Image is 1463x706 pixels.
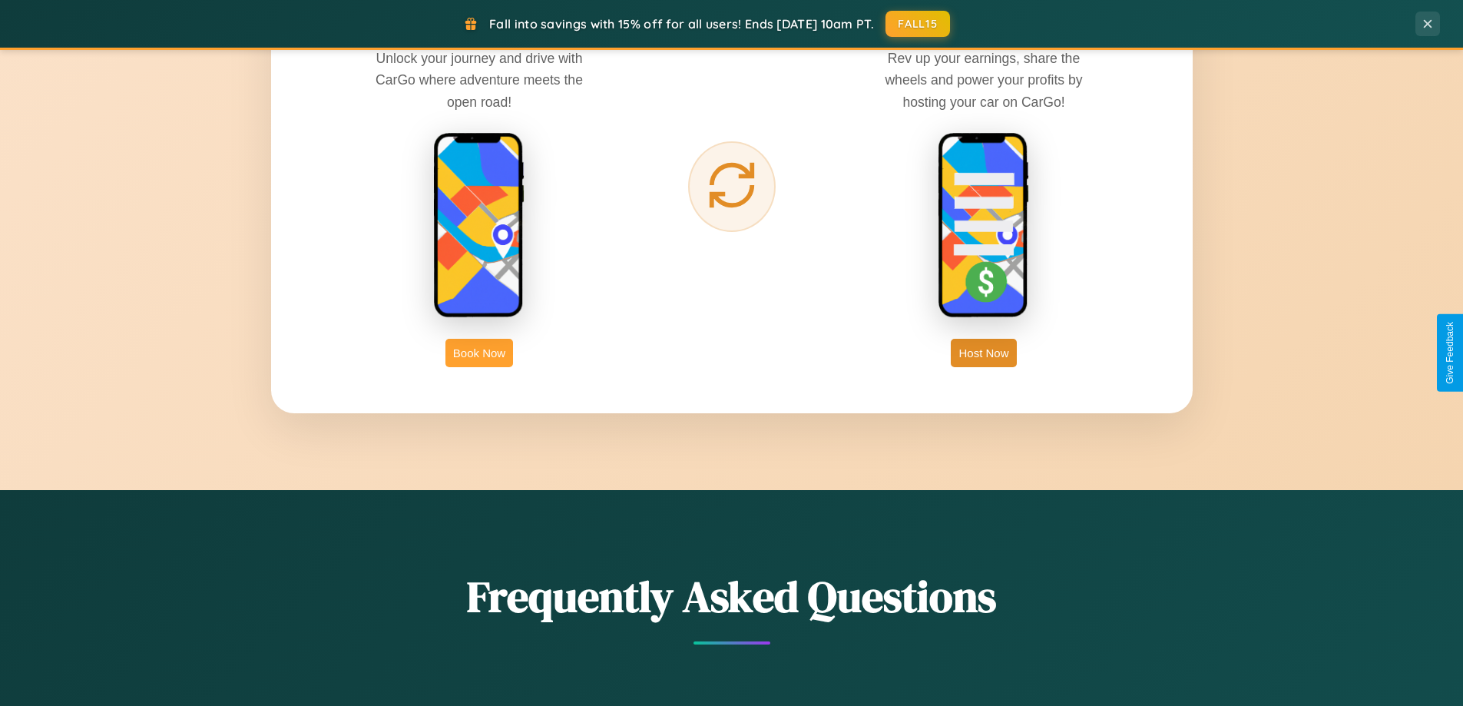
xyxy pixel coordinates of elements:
p: Rev up your earnings, share the wheels and power your profits by hosting your car on CarGo! [869,48,1099,112]
button: Book Now [445,339,513,367]
div: Give Feedback [1445,322,1455,384]
img: rent phone [433,132,525,320]
p: Unlock your journey and drive with CarGo where adventure meets the open road! [364,48,594,112]
h2: Frequently Asked Questions [271,567,1193,626]
img: host phone [938,132,1030,320]
button: FALL15 [885,11,950,37]
span: Fall into savings with 15% off for all users! Ends [DATE] 10am PT. [489,16,874,31]
button: Host Now [951,339,1016,367]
